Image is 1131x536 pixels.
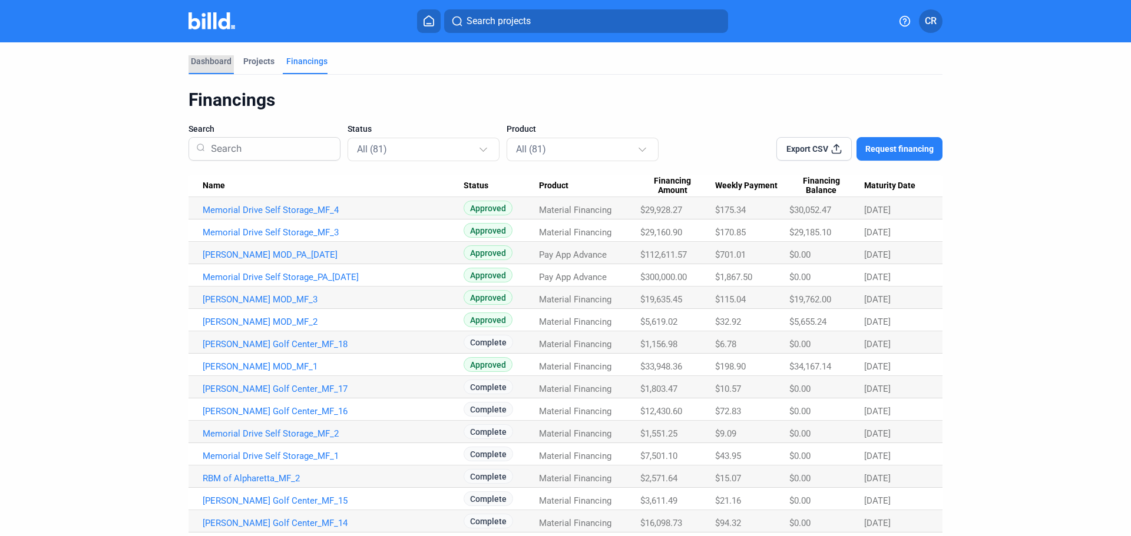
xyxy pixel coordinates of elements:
span: Pay App Advance [539,272,607,282]
span: Product [539,181,568,191]
span: [DATE] [864,317,891,327]
span: $1,551.25 [640,428,677,439]
span: [DATE] [864,361,891,372]
span: $9.09 [715,428,736,439]
span: Approved [464,268,512,282]
a: [PERSON_NAME] Golf Center_MF_18 [203,339,464,349]
span: Product [507,123,536,135]
span: $198.90 [715,361,746,372]
span: $29,928.27 [640,205,682,215]
span: [DATE] [864,294,891,305]
span: Complete [464,469,513,484]
div: Name [203,181,464,191]
a: Memorial Drive Self Storage_MF_1 [203,451,464,461]
span: [DATE] [864,495,891,506]
div: Dashboard [191,55,232,67]
span: $3,611.49 [640,495,677,506]
span: $10.57 [715,384,741,394]
span: $0.00 [789,384,811,394]
span: Material Financing [539,406,611,417]
span: $1,803.47 [640,384,677,394]
div: Maturity Date [864,181,928,191]
span: [DATE] [864,227,891,238]
div: Weekly Payment [715,181,789,191]
a: [PERSON_NAME] MOD_MF_1 [203,361,464,372]
a: [PERSON_NAME] Golf Center_MF_15 [203,495,464,506]
span: $30,052.47 [789,205,831,215]
span: $7,501.10 [640,451,677,461]
span: [DATE] [864,249,891,260]
span: [DATE] [864,428,891,439]
span: Weekly Payment [715,181,778,191]
span: Material Financing [539,495,611,506]
span: $19,762.00 [789,294,831,305]
span: $32.92 [715,317,741,327]
span: $29,185.10 [789,227,831,238]
span: Status [348,123,372,135]
span: $16,098.73 [640,518,682,528]
span: $12,430.60 [640,406,682,417]
span: [DATE] [864,473,891,484]
span: Complete [464,514,513,528]
div: Financing Amount [640,176,715,196]
span: $5,619.02 [640,317,677,327]
span: $1,867.50 [715,272,752,282]
span: $21.16 [715,495,741,506]
div: Product [539,181,640,191]
span: $0.00 [789,272,811,282]
span: $175.34 [715,205,746,215]
span: Status [464,181,488,191]
div: Projects [243,55,275,67]
mat-select-trigger: All (81) [357,144,387,155]
span: Material Financing [539,205,611,215]
span: Material Financing [539,473,611,484]
span: $33,948.36 [640,361,682,372]
div: Status [464,181,540,191]
span: $300,000.00 [640,272,687,282]
span: CR [925,14,937,28]
span: Complete [464,335,513,349]
span: $115.04 [715,294,746,305]
a: RBM of Alpharetta_MF_2 [203,473,464,484]
span: $43.95 [715,451,741,461]
span: $29,160.90 [640,227,682,238]
span: Financing Amount [640,176,705,196]
button: Request financing [856,137,943,161]
a: [PERSON_NAME] MOD_MF_3 [203,294,464,305]
span: Financing Balance [789,176,854,196]
span: Export CSV [786,143,828,155]
button: CR [919,9,943,33]
span: $1,156.98 [640,339,677,349]
span: $72.83 [715,406,741,417]
img: Billd Company Logo [188,12,235,29]
span: Material Financing [539,428,611,439]
a: [PERSON_NAME] Golf Center_MF_14 [203,518,464,528]
span: $6.78 [715,339,736,349]
a: Memorial Drive Self Storage_MF_3 [203,227,464,238]
span: $0.00 [789,518,811,528]
span: Pay App Advance [539,249,607,260]
span: Complete [464,379,513,394]
span: [DATE] [864,451,891,461]
a: [PERSON_NAME] MOD_MF_2 [203,317,464,327]
a: Memorial Drive Self Storage_MF_4 [203,205,464,215]
span: $15.07 [715,473,741,484]
span: Approved [464,357,512,372]
span: Search projects [467,14,531,28]
mat-select-trigger: All (81) [516,144,546,155]
div: Financings [188,89,943,111]
a: [PERSON_NAME] Golf Center_MF_16 [203,406,464,417]
span: $701.01 [715,249,746,260]
span: [DATE] [864,384,891,394]
span: Approved [464,290,512,305]
span: [DATE] [864,272,891,282]
span: $0.00 [789,406,811,417]
span: Approved [464,201,512,215]
a: Memorial Drive Self Storage_PA_[DATE] [203,272,464,282]
span: [DATE] [864,339,891,349]
div: Financings [286,55,328,67]
span: Complete [464,447,513,461]
span: $170.85 [715,227,746,238]
input: Search [206,134,333,164]
span: $2,571.64 [640,473,677,484]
